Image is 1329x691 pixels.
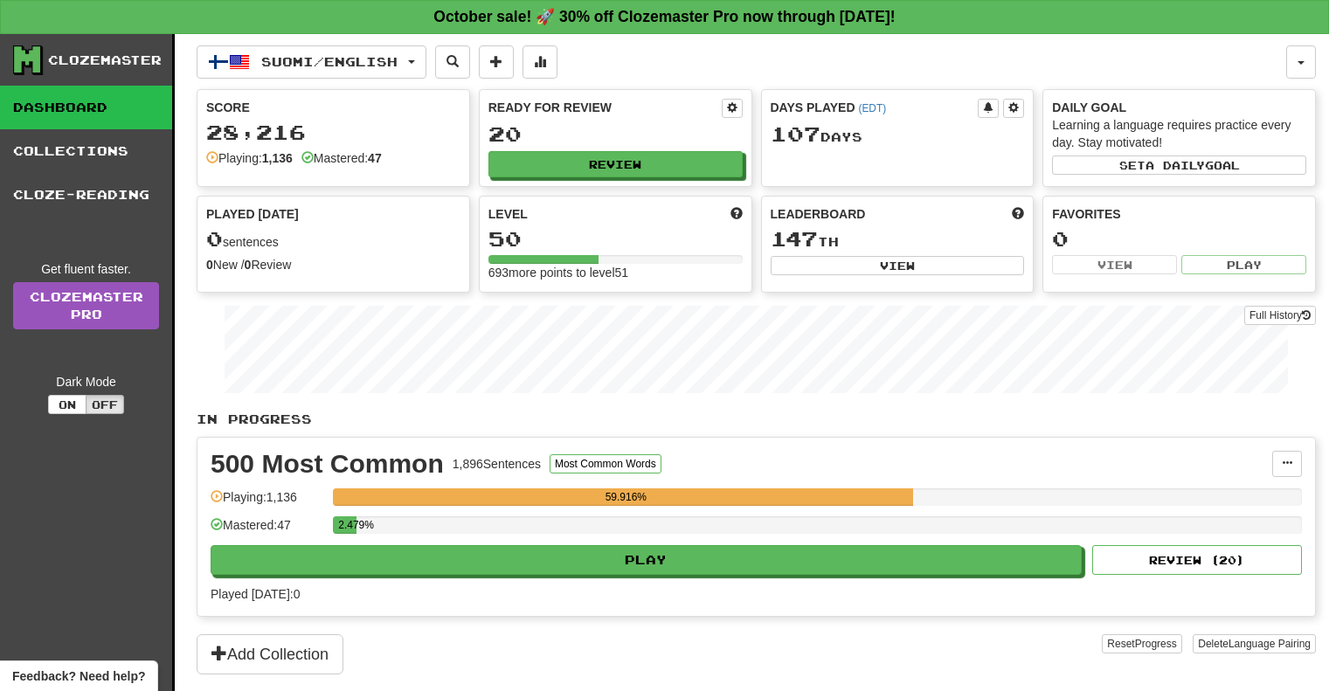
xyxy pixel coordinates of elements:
[368,151,382,165] strong: 47
[488,123,743,145] div: 20
[1052,155,1306,175] button: Seta dailygoal
[211,451,444,477] div: 500 Most Common
[206,258,213,272] strong: 0
[86,395,124,414] button: Off
[206,228,460,251] div: sentences
[13,373,159,390] div: Dark Mode
[197,634,343,674] button: Add Collection
[197,411,1316,428] p: In Progress
[771,123,1025,146] div: Day s
[479,45,514,79] button: Add sentence to collection
[488,99,722,116] div: Ready for Review
[488,151,743,177] button: Review
[433,8,895,25] strong: October sale! 🚀 30% off Clozemaster Pro now through [DATE]!
[211,516,324,545] div: Mastered: 47
[13,260,159,278] div: Get fluent faster.
[206,99,460,116] div: Score
[1052,116,1306,151] div: Learning a language requires practice every day. Stay motivated!
[488,228,743,250] div: 50
[206,121,460,143] div: 28,216
[1244,306,1316,325] button: Full History
[1193,634,1316,653] button: DeleteLanguage Pairing
[261,54,398,69] span: Suomi / English
[771,226,818,251] span: 147
[1135,638,1177,650] span: Progress
[1181,255,1306,274] button: Play
[1146,159,1205,171] span: a daily
[197,45,426,79] button: Suomi/English
[858,102,886,114] a: (EDT)
[262,151,293,165] strong: 1,136
[48,395,87,414] button: On
[771,205,866,223] span: Leaderboard
[1229,638,1311,650] span: Language Pairing
[211,545,1082,575] button: Play
[206,256,460,273] div: New / Review
[48,52,162,69] div: Clozemaster
[523,45,557,79] button: More stats
[1052,255,1177,274] button: View
[211,488,324,517] div: Playing: 1,136
[211,587,300,601] span: Played [DATE]: 0
[206,226,223,251] span: 0
[206,205,299,223] span: Played [DATE]
[1012,205,1024,223] span: This week in points, UTC
[771,99,979,116] div: Days Played
[1052,99,1306,116] div: Daily Goal
[550,454,661,473] button: Most Common Words
[771,121,820,146] span: 107
[771,228,1025,251] div: th
[245,258,252,272] strong: 0
[1052,205,1306,223] div: Favorites
[488,205,528,223] span: Level
[338,488,913,506] div: 59.916%
[301,149,382,167] div: Mastered:
[13,282,159,329] a: ClozemasterPro
[206,149,293,167] div: Playing:
[771,256,1025,275] button: View
[338,516,356,534] div: 2.479%
[453,455,541,473] div: 1,896 Sentences
[730,205,743,223] span: Score more points to level up
[12,667,145,685] span: Open feedback widget
[1052,228,1306,250] div: 0
[488,264,743,281] div: 693 more points to level 51
[435,45,470,79] button: Search sentences
[1102,634,1181,653] button: ResetProgress
[1092,545,1302,575] button: Review (20)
